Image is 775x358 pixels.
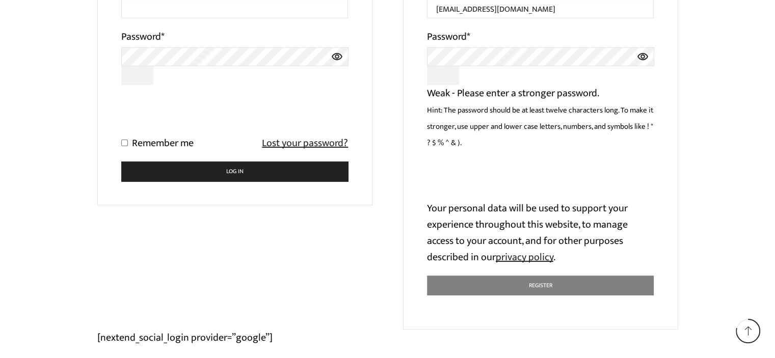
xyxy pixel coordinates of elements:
[427,85,654,101] div: Weak - Please enter a stronger password.
[121,29,165,45] label: Password
[262,135,348,151] a: Lost your password?
[121,140,128,146] input: Remember me
[496,249,553,266] a: privacy policy
[121,161,349,181] button: Log in
[97,329,678,346] p: [nextend_social_login provider=”google”]
[132,134,194,152] span: Remember me
[427,29,470,45] label: Password
[121,95,276,135] iframe: reCAPTCHA
[427,66,460,85] button: Show password
[121,66,154,85] button: Show password
[427,104,653,149] small: Hint: The password should be at least twelve characters long. To make it stronger, use upper and ...
[427,160,582,200] iframe: reCAPTCHA
[427,200,654,265] p: Your personal data will be used to support your experience throughout this website, to manage acc...
[427,276,654,295] button: Register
